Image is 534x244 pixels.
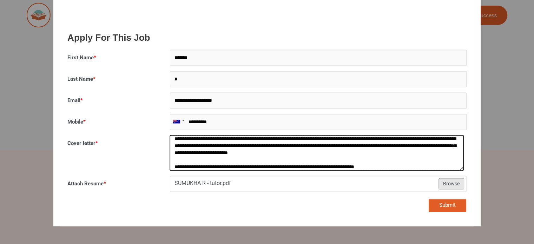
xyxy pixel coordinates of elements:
label: Email [67,96,83,106]
label: First Name [67,53,96,63]
label: Last Name [67,74,95,84]
label: Mobile [67,117,86,127]
label: Cover letter [67,139,98,149]
label: Attach Resume [67,179,106,189]
iframe: Chat Widget [417,165,534,244]
div: Australia: +61 [170,114,186,130]
h3: Apply For This Job [67,32,467,44]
